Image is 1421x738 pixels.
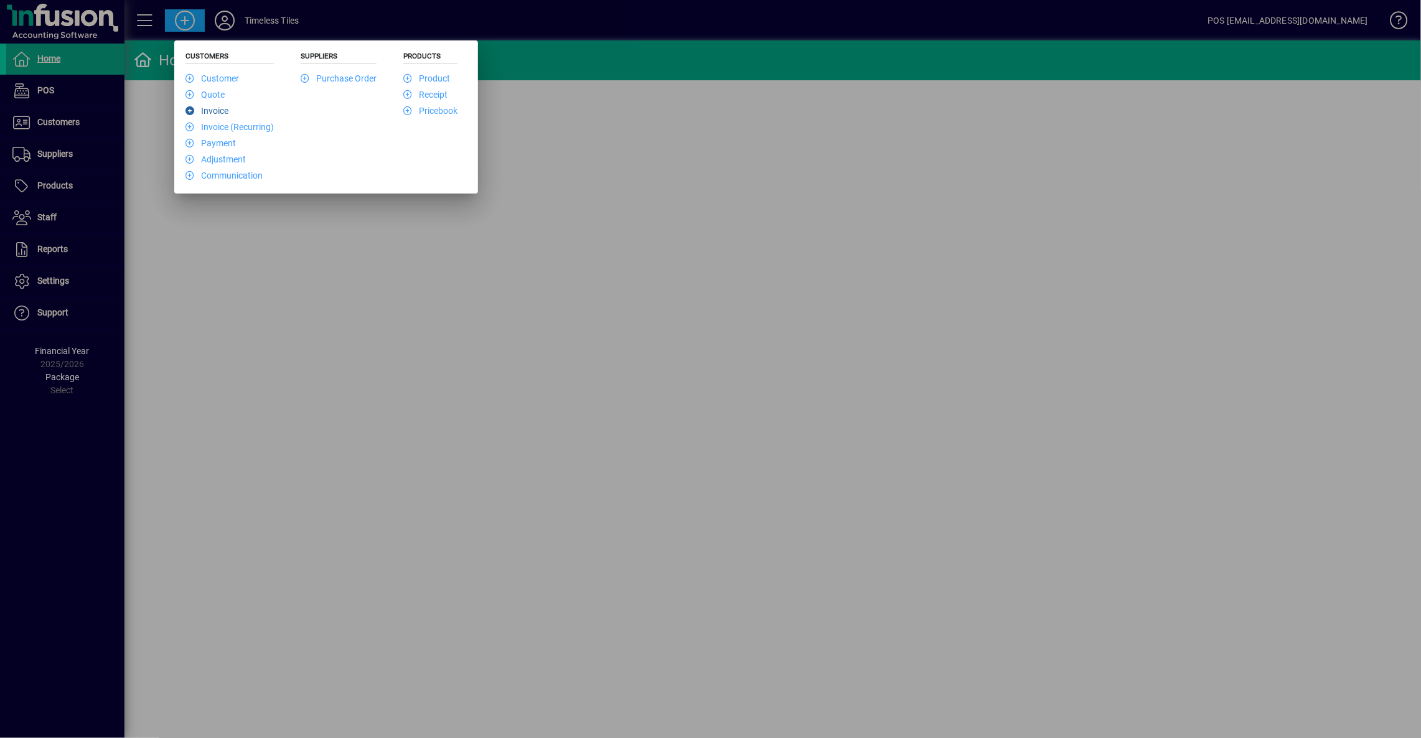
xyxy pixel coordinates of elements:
[185,52,274,64] h5: Customers
[185,106,228,116] a: Invoice
[403,52,457,64] h5: Products
[185,138,236,148] a: Payment
[301,52,377,64] h5: Suppliers
[403,90,448,100] a: Receipt
[403,106,457,116] a: Pricebook
[185,90,225,100] a: Quote
[403,73,450,83] a: Product
[185,170,263,180] a: Communication
[185,122,274,132] a: Invoice (Recurring)
[185,154,246,164] a: Adjustment
[185,73,239,83] a: Customer
[301,73,377,83] a: Purchase Order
